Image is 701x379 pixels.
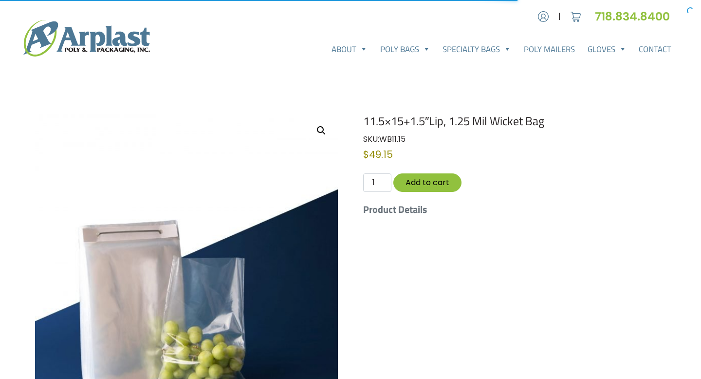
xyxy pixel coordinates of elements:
h5: Product Details [363,204,666,215]
a: About [325,39,374,59]
a: Poly Mailers [517,39,581,59]
a: Contact [632,39,678,59]
a: View full-screen image gallery [313,122,330,139]
h1: 11.5×15+1.5″Lip, 1.25 Mil Wicket Bag [363,114,666,128]
img: logo [23,20,150,56]
a: Poly Bags [374,39,437,59]
span: SKU: [363,133,406,145]
a: Specialty Bags [437,39,518,59]
input: Qty [363,173,391,192]
a: 718.834.8400 [595,8,678,24]
span: | [558,11,561,22]
a: Gloves [581,39,633,59]
bdi: 49.15 [363,148,393,161]
span: $ [363,148,369,161]
button: Add to cart [393,173,461,191]
span: WB11.15 [379,133,406,145]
